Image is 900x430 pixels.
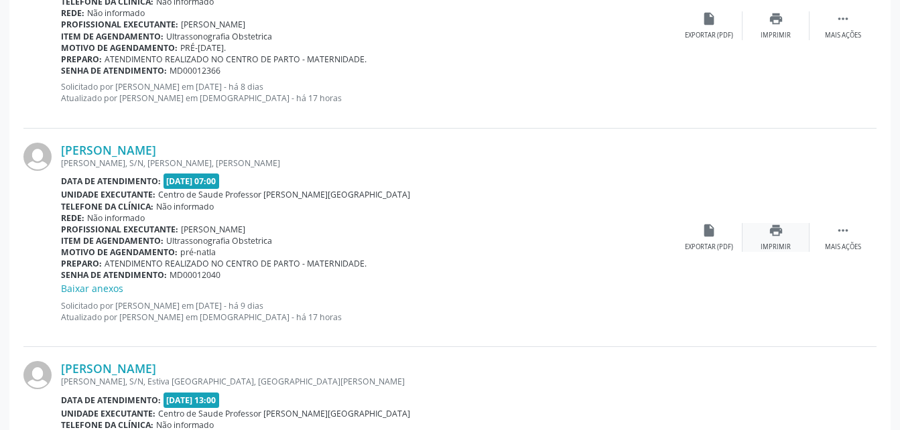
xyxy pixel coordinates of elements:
div: Mais ações [825,31,861,40]
b: Item de agendamento: [61,31,164,42]
div: Mais ações [825,242,861,252]
span: Centro de Saude Professor [PERSON_NAME][GEOGRAPHIC_DATA] [158,189,410,200]
span: pré-natla [180,246,216,258]
span: ATENDIMENTO REALIZADO NO CENTRO DE PARTO - MATERNIDADE. [105,54,367,65]
i: print [769,11,783,26]
i: print [769,223,783,238]
b: Senha de atendimento: [61,269,167,281]
span: [DATE] 07:00 [164,173,220,189]
b: Rede: [61,7,84,19]
span: [PERSON_NAME] [181,19,245,30]
span: Centro de Saude Professor [PERSON_NAME][GEOGRAPHIC_DATA] [158,408,410,419]
b: Data de atendimento: [61,395,161,406]
span: Ultrassonografia Obstetrica [166,235,272,246]
b: Unidade executante: [61,189,155,200]
b: Profissional executante: [61,224,178,235]
div: Exportar (PDF) [685,31,733,40]
span: Não informado [87,212,145,224]
p: Solicitado por [PERSON_NAME] em [DATE] - há 9 dias Atualizado por [PERSON_NAME] em [DEMOGRAPHIC_D... [61,300,676,323]
i: insert_drive_file [702,223,716,238]
b: Item de agendamento: [61,235,164,246]
b: Motivo de agendamento: [61,246,178,258]
span: ATENDIMENTO REALIZADO NO CENTRO DE PARTO - MATERNIDADE. [105,258,367,269]
img: img [23,143,52,171]
span: [DATE] 13:00 [164,392,220,408]
i:  [836,223,850,238]
i: insert_drive_file [702,11,716,26]
b: Telefone da clínica: [61,201,153,212]
span: MD00012366 [170,65,220,76]
b: Data de atendimento: [61,175,161,187]
span: Não informado [156,201,214,212]
a: [PERSON_NAME] [61,143,156,157]
i:  [836,11,850,26]
a: Baixar anexos [61,282,123,295]
span: Não informado [87,7,145,19]
div: [PERSON_NAME], S/N, Estiva [GEOGRAPHIC_DATA], [GEOGRAPHIC_DATA][PERSON_NAME] [61,376,676,387]
b: Motivo de agendamento: [61,42,178,54]
span: Ultrassonografia Obstetrica [166,31,272,42]
span: PRÉ-[DATE]. [180,42,226,54]
b: Senha de atendimento: [61,65,167,76]
b: Profissional executante: [61,19,178,30]
span: MD00012040 [170,269,220,281]
div: Imprimir [761,242,791,252]
span: [PERSON_NAME] [181,224,245,235]
p: Solicitado por [PERSON_NAME] em [DATE] - há 8 dias Atualizado por [PERSON_NAME] em [DEMOGRAPHIC_D... [61,81,676,104]
div: Exportar (PDF) [685,242,733,252]
b: Preparo: [61,258,102,269]
div: [PERSON_NAME], S/N, [PERSON_NAME], [PERSON_NAME] [61,157,676,169]
a: [PERSON_NAME] [61,361,156,376]
img: img [23,361,52,389]
div: Imprimir [761,31,791,40]
b: Rede: [61,212,84,224]
b: Unidade executante: [61,408,155,419]
b: Preparo: [61,54,102,65]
